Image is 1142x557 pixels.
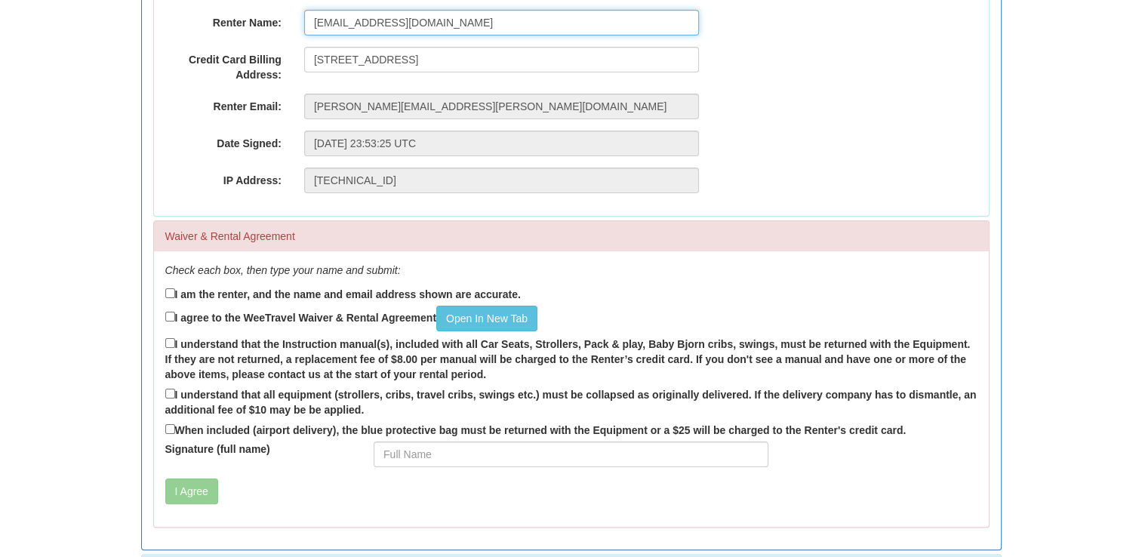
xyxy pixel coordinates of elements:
[165,424,175,434] input: When included (airport delivery), the blue protective bag must be returned with the Equipment or ...
[165,421,907,438] label: When included (airport delivery), the blue protective bag must be returned with the Equipment or ...
[154,442,363,457] label: Signature (full name)
[154,221,989,251] div: Waiver & Rental Agreement
[165,386,977,417] label: I understand that all equipment (strollers, cribs, travel cribs, swings etc.) must be collapsed a...
[154,168,293,188] label: IP Address:
[436,306,537,331] a: Open In New Tab
[154,131,293,151] label: Date Signed:
[154,10,293,30] label: Renter Name:
[165,306,537,331] label: I agree to the WeeTravel Waiver & Rental Agreement
[165,264,401,276] em: Check each box, then type your name and submit:
[165,285,521,302] label: I am the renter, and the name and email address shown are accurate.
[374,442,768,467] input: Full Name
[165,335,977,382] label: I understand that the Instruction manual(s), included with all Car Seats, Strollers, Pack & play,...
[165,479,218,504] button: I Agree
[165,312,175,322] input: I agree to the WeeTravel Waiver & Rental AgreementOpen In New Tab
[165,288,175,298] input: I am the renter, and the name and email address shown are accurate.
[154,94,293,114] label: Renter Email:
[154,47,293,82] label: Credit Card Billing Address:
[165,338,175,348] input: I understand that the Instruction manual(s), included with all Car Seats, Strollers, Pack & play,...
[165,389,175,399] input: I understand that all equipment (strollers, cribs, travel cribs, swings etc.) must be collapsed a...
